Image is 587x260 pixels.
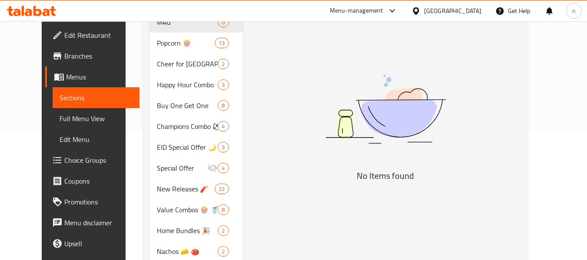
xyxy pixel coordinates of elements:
div: Popcorn 🍿13 [150,33,243,53]
span: Value Combos 🍿 🥤 [157,204,218,215]
span: 3 [218,81,228,89]
div: Happy Hour Combo3 [150,74,243,95]
span: New Releases 🧨 [157,184,215,194]
a: Coupons [45,171,140,191]
div: Cheer for [GEOGRAPHIC_DATA]2 [150,53,243,74]
span: Popcorn 🍿 [157,38,215,48]
span: n [572,6,576,16]
div: items [218,59,229,69]
span: Buy One Get One [157,100,218,111]
div: Menu-management [330,6,383,16]
div: Home Bundles 🎉2 [150,220,243,241]
div: items [218,142,229,152]
span: 4 [218,122,228,131]
span: Cheer for [GEOGRAPHIC_DATA] [157,59,218,69]
div: items [218,204,229,215]
span: Happy Hour Combo [157,79,218,90]
span: 8 [218,102,228,110]
a: Full Menu View [53,108,140,129]
a: Sections [53,87,140,108]
h5: No Items found [277,169,494,183]
span: Menu disclaimer [64,217,133,228]
div: Special Offer4 [150,158,243,178]
a: Menu disclaimer [45,212,140,233]
span: Special Offer [157,163,207,173]
span: 3 [218,143,228,151]
span: M4G [157,17,218,27]
a: Edit Menu [53,129,140,150]
div: [GEOGRAPHIC_DATA] [424,6,481,16]
span: Edit Restaurant [64,30,133,40]
div: items [218,79,229,90]
span: 4 [218,164,228,172]
span: Sections [60,92,133,103]
div: items [218,246,229,257]
span: Champions Combo ⚽ [157,121,218,132]
span: Promotions [64,197,133,207]
span: 13 [215,39,228,47]
span: Upsell [64,238,133,249]
span: 2 [218,247,228,256]
span: 2 [218,60,228,68]
div: items [218,100,229,111]
a: Promotions [45,191,140,212]
div: EID Special Offer 🌙3 [150,137,243,158]
span: Nachos 🧀 🍅 [157,246,218,257]
span: Full Menu View [60,113,133,124]
span: EID Special Offer 🌙 [157,142,218,152]
a: Menus [45,66,140,87]
span: 8 [218,206,228,214]
div: Buy One Get One8 [150,95,243,116]
img: dish.svg [277,52,494,167]
div: items [215,184,229,194]
div: items [218,121,229,132]
span: 0 [218,18,228,26]
div: items [218,17,229,27]
div: items [218,163,229,173]
span: Coupons [64,176,133,186]
span: 22 [215,185,228,193]
span: Choice Groups [64,155,133,165]
div: items [218,225,229,236]
span: Branches [64,51,133,61]
a: Choice Groups [45,150,140,171]
div: New Releases 🧨22 [150,178,243,199]
div: Cheer for Kuwait [157,59,218,69]
a: Edit Restaurant [45,25,140,46]
a: Upsell [45,233,140,254]
a: Branches [45,46,140,66]
div: items [215,38,229,48]
span: Home Bundles 🎉 [157,225,218,236]
svg: Inactive section [207,163,218,173]
div: M4G0 [150,12,243,33]
div: Value Combos 🍿 🥤8 [150,199,243,220]
span: Menus [66,72,133,82]
span: Edit Menu [60,134,133,145]
span: 2 [218,227,228,235]
div: Champions Combo ⚽4 [150,116,243,137]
